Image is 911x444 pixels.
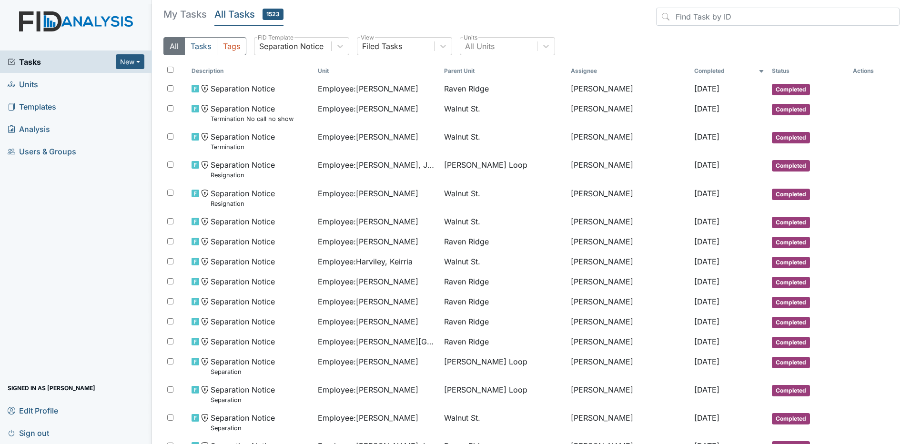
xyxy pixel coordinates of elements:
span: Walnut St. [444,256,480,267]
span: 1523 [263,9,283,20]
span: Separation Notice [211,256,275,267]
input: Toggle All Rows Selected [167,67,173,73]
th: Toggle SortBy [768,63,849,79]
button: New [116,54,144,69]
span: Walnut St. [444,412,480,424]
span: [DATE] [694,277,719,286]
span: Raven Ridge [444,236,489,247]
th: Toggle SortBy [440,63,567,79]
td: [PERSON_NAME] [567,292,691,312]
button: All [163,37,185,55]
td: [PERSON_NAME] [567,99,691,127]
span: Completed [772,84,810,95]
span: Separation Notice Resignation [211,188,275,208]
span: [DATE] [694,160,719,170]
span: Separation Notice Separation [211,412,275,433]
span: [DATE] [694,217,719,226]
span: Separation Notice Termination [211,131,275,151]
td: [PERSON_NAME] [567,127,691,155]
span: Employee : [PERSON_NAME] [318,216,418,227]
div: All Units [465,40,495,52]
span: Separation Notice [211,296,275,307]
span: [DATE] [694,413,719,423]
th: Toggle SortBy [690,63,768,79]
span: Units [8,77,38,91]
button: Tasks [184,37,217,55]
span: Edit Profile [8,403,58,418]
td: [PERSON_NAME] [567,332,691,352]
a: Tasks [8,56,116,68]
th: Toggle SortBy [188,63,314,79]
input: Find Task by ID [656,8,900,26]
th: Actions [849,63,897,79]
h5: All Tasks [214,8,283,21]
td: [PERSON_NAME] [567,79,691,99]
span: [DATE] [694,317,719,326]
span: Walnut St. [444,216,480,227]
span: Completed [772,357,810,368]
span: Raven Ridge [444,316,489,327]
button: Tags [217,37,246,55]
span: [DATE] [694,237,719,246]
td: [PERSON_NAME] [567,155,691,183]
small: Resignation [211,199,275,208]
span: Completed [772,160,810,172]
span: Separation Notice [211,236,275,247]
div: Separation Notice [259,40,324,52]
span: Completed [772,317,810,328]
span: Walnut St. [444,103,480,114]
span: [DATE] [694,297,719,306]
span: [DATE] [694,385,719,394]
span: [DATE] [694,189,719,198]
span: [PERSON_NAME] Loop [444,159,527,171]
span: [DATE] [694,257,719,266]
span: Completed [772,297,810,308]
span: Walnut St. [444,188,480,199]
span: [DATE] [694,132,719,141]
span: Employee : [PERSON_NAME] [318,236,418,247]
span: Separation Notice Resignation [211,159,275,180]
span: Employee : [PERSON_NAME] [318,316,418,327]
span: Templates [8,99,56,114]
span: Raven Ridge [444,296,489,307]
td: [PERSON_NAME] [567,352,691,380]
span: Completed [772,257,810,268]
span: Separation Notice Separation [211,384,275,404]
span: Separation Notice [211,83,275,94]
span: [DATE] [694,337,719,346]
span: Separation Notice [211,216,275,227]
span: [PERSON_NAME] Loop [444,384,527,395]
span: Employee : [PERSON_NAME] [318,103,418,114]
span: Employee : [PERSON_NAME] [318,276,418,287]
span: Separation Notice Termination No call no show [211,103,294,123]
span: Employee : [PERSON_NAME] [318,356,418,367]
span: [PERSON_NAME] Loop [444,356,527,367]
td: [PERSON_NAME] [567,232,691,252]
span: Employee : [PERSON_NAME] [318,412,418,424]
span: Completed [772,277,810,288]
span: Employee : [PERSON_NAME] [318,83,418,94]
span: Analysis [8,121,50,136]
small: Separation [211,424,275,433]
div: Filed Tasks [362,40,402,52]
span: Completed [772,189,810,200]
td: [PERSON_NAME] [567,408,691,436]
span: Completed [772,413,810,424]
span: Sign out [8,425,49,440]
span: Completed [772,385,810,396]
span: Raven Ridge [444,336,489,347]
small: Separation [211,395,275,404]
td: [PERSON_NAME] [567,184,691,212]
span: Separation Notice [211,336,275,347]
span: Completed [772,237,810,248]
span: Employee : [PERSON_NAME][GEOGRAPHIC_DATA] [318,336,436,347]
div: Type filter [163,37,246,55]
span: Completed [772,337,810,348]
span: Completed [772,217,810,228]
span: Separation Notice [211,276,275,287]
h5: My Tasks [163,8,207,21]
small: Termination No call no show [211,114,294,123]
small: Termination [211,142,275,151]
span: Raven Ridge [444,83,489,94]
